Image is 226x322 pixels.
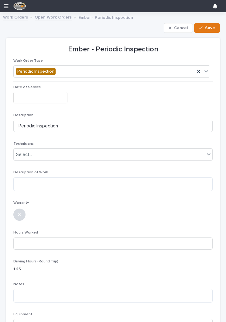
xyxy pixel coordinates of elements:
span: Save [205,25,215,31]
div: Periodic Inspection [16,68,56,75]
span: Date of Service [13,85,41,89]
button: Save [194,23,220,33]
p: Ember - Periodic Inspection [78,14,133,20]
p: 1.45 [13,266,213,272]
span: Work Order Type [13,59,43,63]
p: Ember - Periodic Inspection [13,45,213,54]
span: Driving Hours (Round Trip) [13,260,58,263]
span: Warranty [13,201,29,205]
span: Notes [13,282,24,286]
span: Equipment [13,313,32,316]
span: Technicians [13,142,34,146]
img: F4NWVRlRhyjtPQOJfFs5 [13,2,26,10]
span: Description of Work [13,171,48,174]
div: Select... [16,151,32,158]
span: Description [13,113,33,117]
span: Cancel [174,25,188,31]
button: Cancel [164,23,193,33]
a: Open Work Orders [35,13,72,20]
span: Hours Worked [13,231,38,234]
a: Work Orders [3,13,28,20]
